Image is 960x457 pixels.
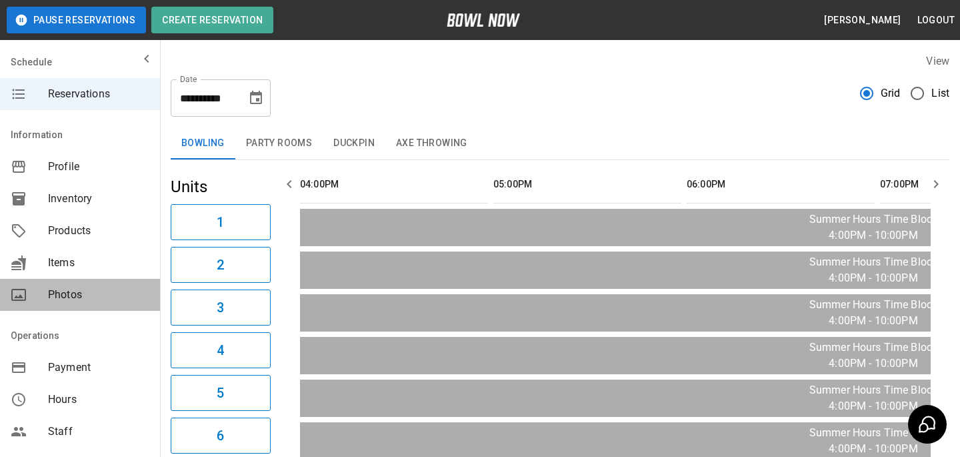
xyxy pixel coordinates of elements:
span: Payment [48,360,149,376]
img: logo [447,13,520,27]
span: List [931,85,949,101]
button: Axe Throwing [385,127,478,159]
span: Profile [48,159,149,175]
span: Products [48,223,149,239]
span: Inventory [48,191,149,207]
div: inventory tabs [171,127,949,159]
h6: 4 [217,340,224,361]
th: 05:00PM [493,165,681,203]
button: 6 [171,418,271,454]
h6: 5 [217,382,224,404]
span: Photos [48,287,149,303]
button: Party Rooms [235,127,323,159]
button: Pause Reservations [7,7,146,33]
button: Duckpin [323,127,385,159]
span: Hours [48,392,149,408]
h6: 6 [217,425,224,446]
span: Items [48,255,149,271]
span: Staff [48,424,149,440]
button: Choose date, selected date is Sep 15, 2025 [243,85,269,111]
label: View [926,55,949,67]
button: 2 [171,247,271,283]
button: Create Reservation [151,7,273,33]
h6: 2 [217,254,224,276]
button: 5 [171,375,271,411]
h6: 3 [217,297,224,318]
button: Bowling [171,127,235,159]
button: 4 [171,332,271,368]
button: 1 [171,204,271,240]
th: 04:00PM [300,165,488,203]
button: Logout [912,8,960,33]
button: 3 [171,290,271,326]
button: [PERSON_NAME] [819,8,906,33]
h5: Units [171,176,271,197]
span: Reservations [48,86,149,102]
h6: 1 [217,211,224,233]
th: 06:00PM [687,165,875,203]
span: Grid [881,85,901,101]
